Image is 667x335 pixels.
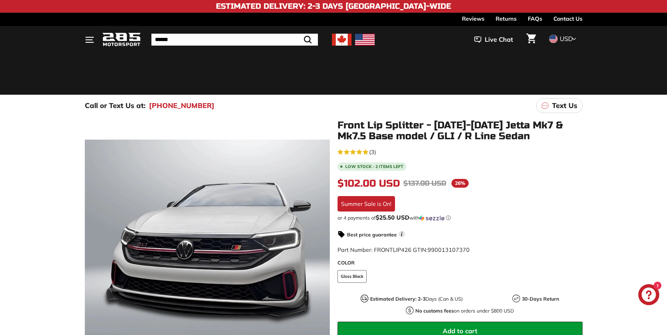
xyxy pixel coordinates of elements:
[536,98,583,113] a: Text Us
[369,148,376,156] span: (3)
[451,179,469,188] span: 26%
[403,179,446,188] span: $137.00 USD
[560,35,573,43] span: USD
[338,120,583,142] h1: Front Lip Splitter - [DATE]-[DATE] Jetta Mk7 & Mk7.5 Base model / GLI / R Line Sedan
[428,246,470,253] span: 990013107370
[462,13,484,25] a: Reviews
[102,32,141,48] img: Logo_285_Motorsport_areodynamics_components
[370,296,426,302] strong: Estimated Delivery: 2-3
[151,34,318,46] input: Search
[338,214,583,221] div: or 4 payments of with
[338,177,400,189] span: $102.00 USD
[496,13,517,25] a: Returns
[338,196,395,212] div: Summer Sale is On!
[415,308,454,314] strong: No customs fees
[149,100,215,111] a: [PHONE_NUMBER]
[338,214,583,221] div: or 4 payments of$25.50 USDwithSezzle Click to learn more about Sezzle
[552,100,577,111] p: Text Us
[465,31,522,48] button: Live Chat
[347,232,397,238] strong: Best price guarantee
[636,284,661,307] inbox-online-store-chat: Shopify online store chat
[376,214,409,221] span: $25.50 USD
[443,327,477,335] span: Add to cart
[85,100,145,111] p: Call or Text Us at:
[553,13,583,25] a: Contact Us
[522,28,540,52] a: Cart
[485,35,513,44] span: Live Chat
[415,307,514,315] p: on orders under $800 USD
[338,259,583,267] label: COLOR
[338,246,470,253] span: Part Number: FRONTLIP426 GTIN:
[216,2,451,11] h4: Estimated Delivery: 2-3 Days [GEOGRAPHIC_DATA]-Wide
[370,295,463,303] p: Days (Can & US)
[419,215,444,221] img: Sezzle
[522,296,559,302] strong: 30-Days Return
[528,13,542,25] a: FAQs
[338,147,583,156] a: 5.0 rating (3 votes)
[345,165,403,169] span: Low stock - 2 items left
[399,231,405,237] span: i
